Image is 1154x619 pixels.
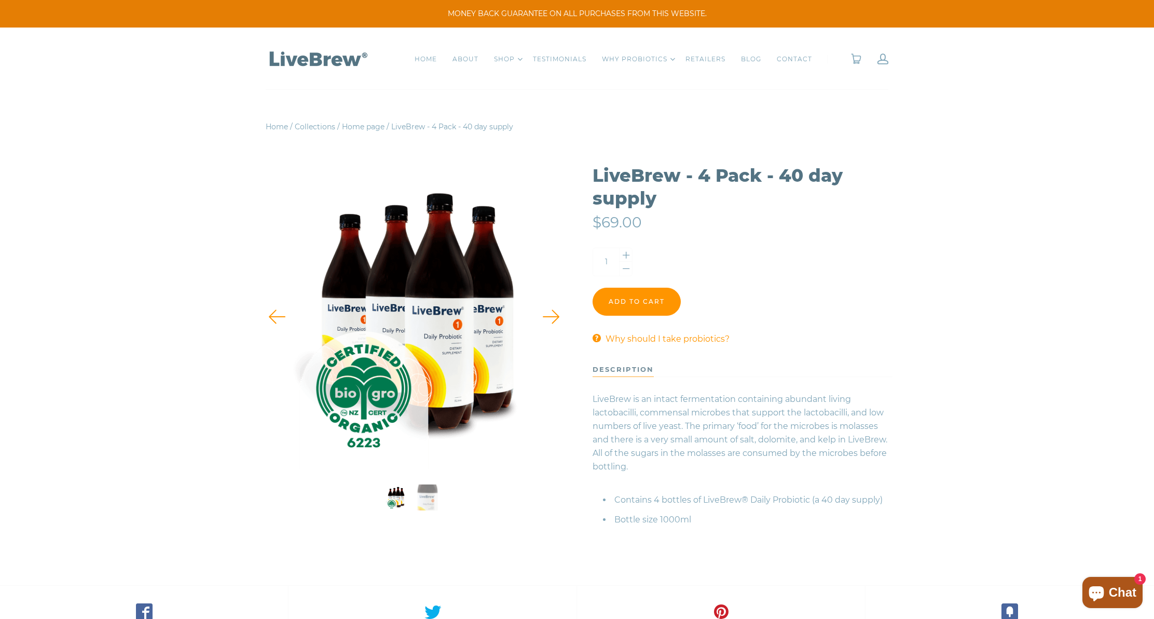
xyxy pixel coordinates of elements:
a: Collections [295,122,335,131]
a: WHY PROBIOTICS [602,54,667,64]
a: HOME [415,54,437,64]
div: description [593,361,654,377]
a: CONTACT [777,54,812,64]
a: Home page [342,122,384,131]
inbox-online-store-chat: Shopify online store chat [1079,577,1146,611]
a: BLOG [741,54,761,64]
a: Home [266,122,288,131]
span: / [387,122,389,131]
input: Add to cart [593,288,681,316]
span: / [337,122,340,131]
li: Bottle size 1000ml [603,513,892,527]
a: RETAILERS [685,54,725,64]
span: LiveBrew - 4 Pack - 40 day supply [391,122,513,131]
a: Why should I take probiotics? [606,332,730,346]
span: $69.00 [593,213,642,231]
span: Why should I take probiotics? [606,334,730,344]
a: SHOP [494,54,515,64]
a: ABOUT [452,54,478,64]
img: LiveBrew [266,49,369,68]
a: TESTIMONIALS [533,54,586,64]
input: Quantity [593,248,619,276]
h1: LiveBrew - 4 Pack - 40 day supply [593,164,892,210]
span: MONEY BACK GUARANTEE ON ALL PURCHASES FROM THIS WEBSITE. [16,8,1138,19]
li: Contains 4 bottles of LiveBrew® Daily Probiotic (a 40 day supply) [603,493,892,507]
span: / [290,122,293,131]
span: LiveBrew is an intact fermentation containing abundant living lactobacilli, commensal microbes th... [593,394,887,472]
img: LiveBrew - 4 Pack - 40 day supply [262,164,567,469]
